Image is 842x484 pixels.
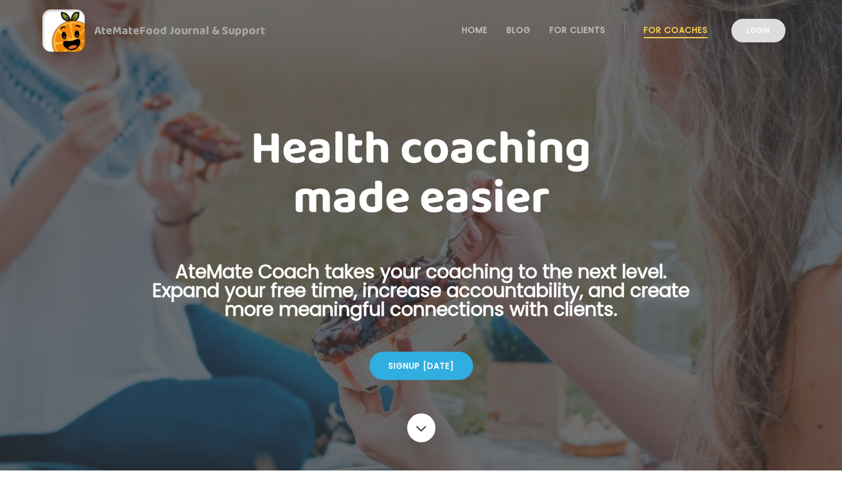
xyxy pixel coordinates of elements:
[462,25,488,35] a: Home
[85,21,265,40] div: AteMate
[731,19,786,42] a: Login
[134,262,708,333] p: AteMate Coach takes your coaching to the next level. Expand your free time, increase accountabili...
[370,352,473,380] div: Signup [DATE]
[139,21,265,40] span: Food Journal & Support
[42,9,800,52] a: AteMateFood Journal & Support
[550,25,605,35] a: For Clients
[134,125,708,223] h1: Health coaching made easier
[644,25,708,35] a: For Coaches
[507,25,531,35] a: Blog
